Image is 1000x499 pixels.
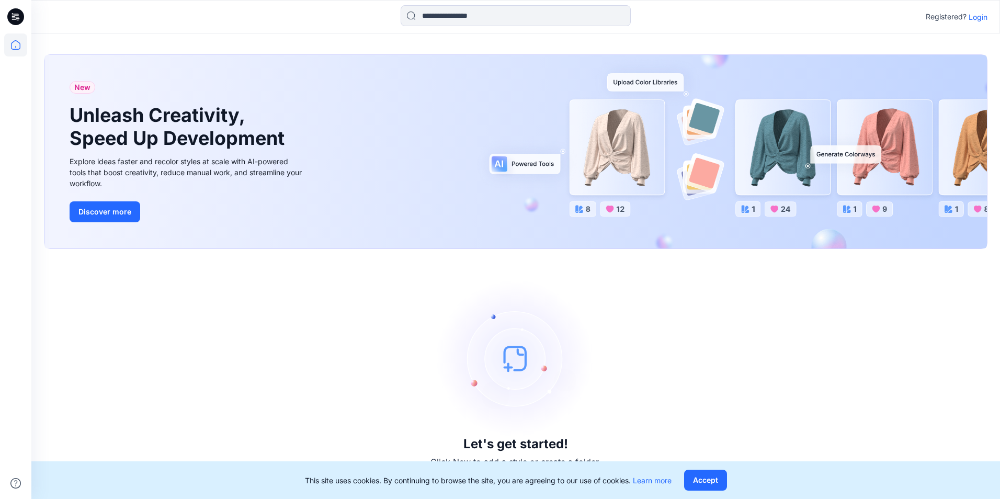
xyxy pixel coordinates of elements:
div: Explore ideas faster and recolor styles at scale with AI-powered tools that boost creativity, red... [70,156,305,189]
p: This site uses cookies. By continuing to browse the site, you are agreeing to our use of cookies. [305,475,672,486]
a: Learn more [633,476,672,485]
h3: Let's get started! [463,437,568,451]
h1: Unleash Creativity, Speed Up Development [70,104,289,149]
p: Click New to add a style or create a folder. [430,456,601,468]
button: Accept [684,470,727,491]
a: Discover more [70,201,305,222]
img: empty-state-image.svg [437,280,594,437]
button: Discover more [70,201,140,222]
p: Login [969,12,987,22]
span: New [74,81,90,94]
p: Registered? [926,10,967,23]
